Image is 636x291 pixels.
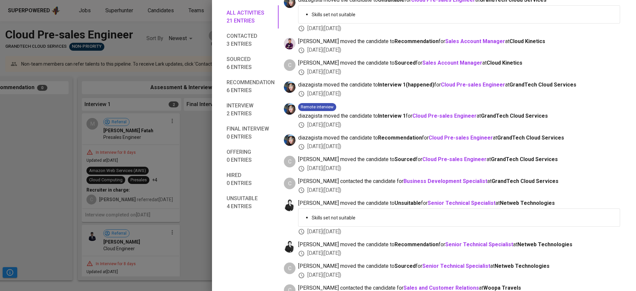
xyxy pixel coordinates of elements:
[298,271,620,279] div: [DATE] ( [DATE] )
[298,262,620,270] span: [PERSON_NAME] moved the candidate to for at
[517,241,572,248] span: Netweb Technologies
[412,113,477,119] a: Cloud Pre-sales Engineer
[298,104,336,110] span: Remote interview
[227,125,275,141] span: Final interview 0 entries
[481,113,548,119] span: GrandTech Cloud Services
[395,241,439,248] b: Recommendation
[298,178,620,185] span: [PERSON_NAME] contacted the candidate for at
[495,263,550,269] span: Netweb Technologies
[491,156,558,162] span: GrandTech Cloud Services
[378,135,422,141] b: Recommendation
[284,81,295,93] img: diazagista@glints.com
[298,165,620,172] div: [DATE] ( [DATE] )
[395,200,421,206] b: Unsuitable
[284,200,295,211] img: medwi@glints.com
[227,32,275,48] span: Contacted 3 entries
[298,25,620,32] div: [DATE] ( [DATE] )
[298,68,620,76] div: [DATE] ( [DATE] )
[395,156,416,162] b: Sourced
[298,241,620,249] span: [PERSON_NAME] moved the candidate to for at
[429,135,493,141] a: Cloud Pre-sales Engineer
[227,55,275,71] span: Sourced 6 entries
[500,200,555,206] span: Netweb Technologies
[422,263,490,269] a: Senior Technical Specialist
[312,214,614,221] p: Skills set not suitable
[227,102,275,118] span: Interview 2 entries
[298,59,620,67] span: [PERSON_NAME] moved the candidate to for at
[227,148,275,164] span: Offering 0 entries
[312,11,614,18] p: Skills set not suitable
[428,200,496,206] a: Senior Technical Specialist
[509,38,545,44] span: Cloud Kinetics
[395,60,416,66] b: Sourced
[422,156,487,162] a: Cloud Pre-sales Engineer
[298,112,620,120] span: diazagista moved the candidate to for at
[284,38,295,49] img: erwin@glints.com
[492,178,558,184] span: GrandTech Cloud Services
[298,187,620,194] div: [DATE] ( [DATE] )
[227,9,275,25] span: All activities 21 entries
[227,79,275,94] span: Recommendation 6 entries
[284,103,295,115] img: diazagista@glints.com
[497,135,564,141] span: GrandTech Cloud Services
[227,195,275,210] span: Unsuitable 4 entries
[298,90,620,98] div: [DATE] ( [DATE] )
[298,228,620,236] div: [DATE] ( [DATE] )
[284,178,295,189] div: C
[445,38,505,44] a: Sales Account Manager
[227,171,275,187] span: Hired 0 entries
[284,262,295,274] div: C
[298,134,620,142] span: diazagista moved the candidate to for at
[284,156,295,167] div: C
[445,241,513,248] a: Senior Technical Specialist
[403,285,479,291] a: Sales and Customer Relations
[298,38,620,45] span: [PERSON_NAME] moved the candidate to for at
[284,59,295,71] div: C
[483,285,521,291] span: Woopa Travels
[298,143,620,150] div: [DATE] ( [DATE] )
[298,200,620,207] span: [PERSON_NAME] moved the candidate to for at
[395,263,416,269] b: Sourced
[378,113,406,119] b: Interview 1
[298,156,620,163] span: [PERSON_NAME] moved the candidate to for at
[284,241,295,253] img: medwi@glints.com
[298,81,620,89] span: diazagista moved the candidate to for at
[378,82,434,88] b: Interview 1 ( happened )
[487,60,522,66] span: Cloud Kinetics
[298,46,620,54] div: [DATE] ( [DATE] )
[422,60,482,66] a: Sales Account Manager
[403,178,487,184] a: Business Development Specialist
[284,134,295,146] img: diazagista@glints.com
[509,82,576,88] span: GrandTech Cloud Services
[298,121,620,129] div: [DATE] ( [DATE] )
[395,38,439,44] b: Recommendation
[298,250,620,257] div: [DATE] ( [DATE] )
[441,82,505,88] a: Cloud Pre-sales Engineer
